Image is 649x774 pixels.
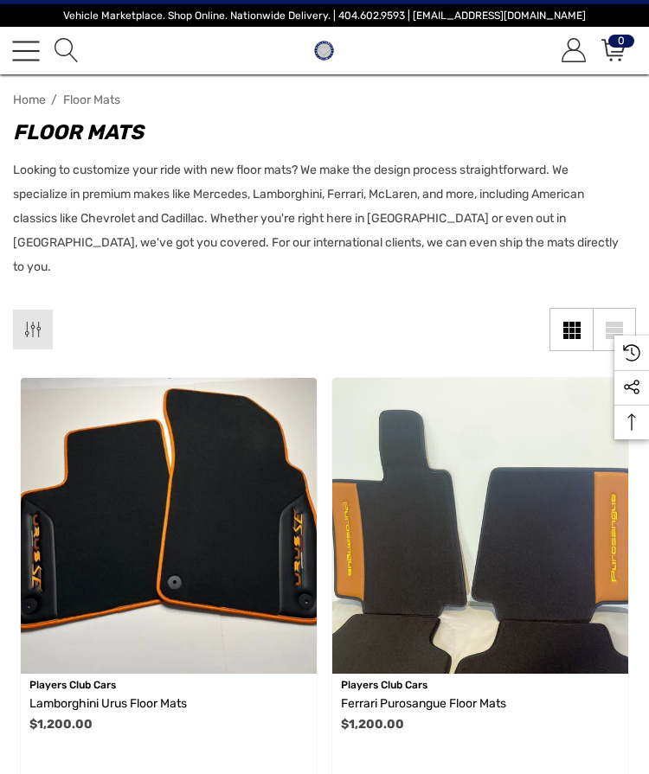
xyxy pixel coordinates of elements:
img: Ferrari Purosangue Floor Mats [332,378,628,674]
span: Lamborghini Urus Floor Mats [29,696,187,711]
svg: Recently Viewed [623,344,640,361]
p: Looking to customize your ride with new floor mats? We make the design process straightforward. W... [13,158,619,279]
a: List View [593,308,636,351]
svg: Review Your Cart [601,38,626,62]
img: Lamborghini Urus Floor Mats For Sale [21,378,317,674]
svg: Social Media [623,379,640,396]
span: $1,200.00 [341,717,404,732]
nav: Breadcrumb [13,85,636,115]
img: Players Club | Cars For Sale [310,36,338,65]
a: Grid View [549,308,593,351]
svg: Search [55,38,79,62]
p: Players Club Cars [29,674,308,696]
span: 0 [608,35,634,48]
h1: Floor Mats [13,117,619,148]
svg: Account [562,38,586,62]
a: Toggle menu [12,37,40,65]
a: Cart with 0 items [599,39,626,62]
span: Ferrari Purosangue Floor Mats [341,696,506,711]
a: Home [13,93,46,107]
a: Search [52,39,79,62]
a: Ferrari Purosangue Floor Mats,$1,200.00 [332,378,628,674]
span: Toggle menu [12,49,40,51]
svg: Top [614,413,649,431]
a: Ferrari Purosangue Floor Mats,$1,200.00 [341,694,620,714]
a: Lamborghini Urus Floor Mats,$1,200.00 [29,694,308,714]
span: Vehicle Marketplace. Shop Online. Nationwide Delivery. | 404.602.9593 | [EMAIL_ADDRESS][DOMAIN_NAME] [63,10,586,22]
a: Floor Mats [63,93,146,107]
p: Players Club Cars [341,674,620,696]
a: Lamborghini Urus Floor Mats,$1,200.00 [21,378,317,674]
a: Sign in [559,39,586,62]
span: Floor Mats [63,93,120,107]
span: $1,200.00 [29,717,93,732]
